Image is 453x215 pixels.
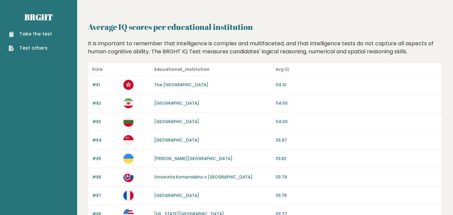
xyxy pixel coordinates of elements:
[92,82,119,88] p: #81
[92,119,119,125] p: #83
[24,12,53,22] a: Brght
[88,21,442,33] h2: Average IQ scores per educational institution
[92,100,119,106] p: #82
[9,31,52,38] a: Take the test
[154,156,232,161] a: [PERSON_NAME][GEOGRAPHIC_DATA]
[123,191,133,201] img: fr.svg
[92,65,119,73] p: Rank
[154,100,199,106] a: [GEOGRAPHIC_DATA]
[276,100,438,106] p: 114.00
[123,154,133,164] img: ua.svg
[92,174,119,180] p: #86
[276,174,438,180] p: 113.79
[276,137,438,143] p: 113.97
[154,193,199,198] a: [GEOGRAPHIC_DATA]
[276,119,438,125] p: 114.00
[123,135,133,145] img: sg.svg
[276,82,438,88] p: 114.10
[154,82,208,88] a: The [GEOGRAPHIC_DATA]
[154,137,199,143] a: [GEOGRAPHIC_DATA]
[154,174,252,180] a: Univerzita Komenského v [GEOGRAPHIC_DATA]
[86,40,445,56] div: It is important to remember that intelligence is complex and multifaceted, and that intelligence ...
[123,98,133,108] img: ir.svg
[276,193,438,199] p: 113.78
[276,156,438,162] p: 113.82
[123,117,133,127] img: bg.svg
[154,119,199,124] a: [GEOGRAPHIC_DATA]
[123,172,133,182] img: sk.svg
[92,193,119,199] p: #87
[9,45,52,52] a: Test others
[154,66,210,72] b: Educational_Institution
[276,65,438,73] p: Avg IQ
[123,80,133,90] img: hk.svg
[92,156,119,162] p: #85
[92,137,119,143] p: #84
